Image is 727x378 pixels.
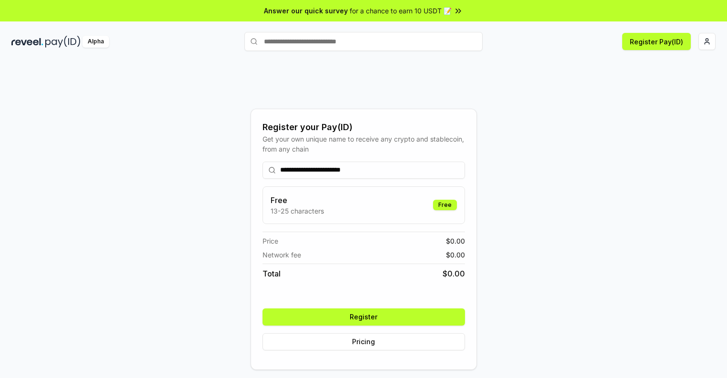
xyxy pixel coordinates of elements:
[263,308,465,326] button: Register
[433,200,457,210] div: Free
[45,36,81,48] img: pay_id
[263,250,301,260] span: Network fee
[263,236,278,246] span: Price
[263,121,465,134] div: Register your Pay(ID)
[263,333,465,350] button: Pricing
[350,6,452,16] span: for a chance to earn 10 USDT 📝
[446,250,465,260] span: $ 0.00
[11,36,43,48] img: reveel_dark
[264,6,348,16] span: Answer our quick survey
[263,134,465,154] div: Get your own unique name to receive any crypto and stablecoin, from any chain
[271,194,324,206] h3: Free
[271,206,324,216] p: 13-25 characters
[443,268,465,279] span: $ 0.00
[622,33,691,50] button: Register Pay(ID)
[82,36,109,48] div: Alpha
[263,268,281,279] span: Total
[446,236,465,246] span: $ 0.00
